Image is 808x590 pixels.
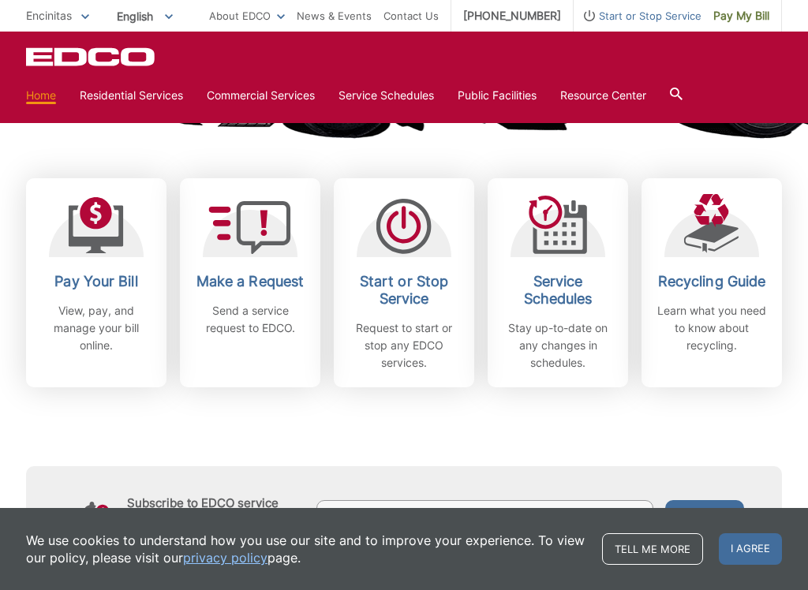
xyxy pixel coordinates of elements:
[665,500,744,535] button: Submit
[180,178,320,387] a: Make a Request Send a service request to EDCO.
[339,87,434,104] a: Service Schedules
[38,302,155,354] p: View, pay, and manage your bill online.
[346,273,462,308] h2: Start or Stop Service
[38,273,155,290] h2: Pay Your Bill
[297,7,372,24] a: News & Events
[499,273,616,308] h2: Service Schedules
[642,178,782,387] a: Recycling Guide Learn what you need to know about recycling.
[192,273,309,290] h2: Make a Request
[127,496,301,539] h4: Subscribe to EDCO service alerts, upcoming events & environmental news:
[26,47,157,66] a: EDCD logo. Return to the homepage.
[192,302,309,337] p: Send a service request to EDCO.
[458,87,537,104] a: Public Facilities
[719,533,782,565] span: I agree
[26,532,586,566] p: We use cookies to understand how you use our site and to improve your experience. To view our pol...
[209,7,285,24] a: About EDCO
[499,319,616,372] p: Stay up-to-date on any changes in schedules.
[653,273,770,290] h2: Recycling Guide
[26,87,56,104] a: Home
[207,87,315,104] a: Commercial Services
[316,500,653,535] input: Enter your email address...
[488,178,628,387] a: Service Schedules Stay up-to-date on any changes in schedules.
[105,3,185,29] span: English
[183,549,267,566] a: privacy policy
[26,9,72,22] span: Encinitas
[713,7,769,24] span: Pay My Bill
[26,178,166,387] a: Pay Your Bill View, pay, and manage your bill online.
[602,533,703,565] a: Tell me more
[346,319,462,372] p: Request to start or stop any EDCO services.
[383,7,439,24] a: Contact Us
[560,87,646,104] a: Resource Center
[653,302,770,354] p: Learn what you need to know about recycling.
[80,87,183,104] a: Residential Services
